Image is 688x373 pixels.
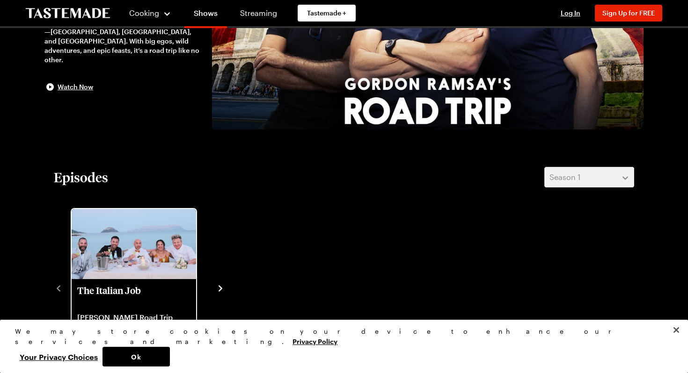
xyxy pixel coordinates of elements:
span: Season 1 [549,172,580,183]
button: Log In [552,8,589,18]
button: Season 1 [544,167,634,187]
span: Cooking [129,8,159,17]
a: The Italian Job [77,285,190,362]
h2: Episodes [54,169,108,186]
img: The Italian Job [72,209,196,279]
a: Tastemade + [298,5,356,22]
span: Log In [561,9,580,17]
button: navigate to next item [216,282,225,293]
p: [PERSON_NAME] Road Trip [77,313,190,322]
button: Close [666,320,687,340]
button: navigate to previous item [54,282,63,293]
button: Cooking [129,2,171,24]
span: Tastemade + [307,8,346,18]
a: To Tastemade Home Page [26,8,110,19]
div: We may store cookies on your device to enhance our services and marketing. [15,326,665,347]
a: More information about your privacy, opens in a new tab [293,337,337,345]
div: Privacy [15,326,665,366]
button: Ok [102,347,170,366]
a: Shows [184,2,227,28]
div: 1 / 1 [71,206,208,369]
div: The Italian Job [72,209,196,368]
span: Sign Up for FREE [602,9,655,17]
span: Watch Now [58,82,93,92]
button: Sign Up for FREE [595,5,662,22]
p: The Italian Job [77,285,190,307]
button: Your Privacy Choices [15,347,102,366]
div: [PERSON_NAME], and [PERSON_NAME] hit the road for a wild food-filled tour of their homelands—[GEO... [44,8,203,65]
